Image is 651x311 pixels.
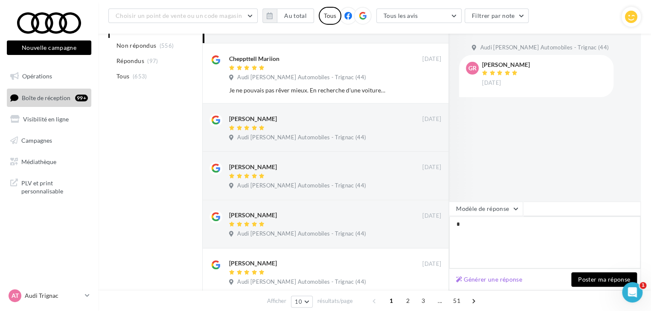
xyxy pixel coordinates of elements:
[5,67,93,85] a: Opérations
[295,298,302,305] span: 10
[75,95,88,101] div: 99+
[229,211,277,219] div: [PERSON_NAME]
[262,9,314,23] button: Au total
[23,115,69,123] span: Visibilité en ligne
[5,174,93,199] a: PLV et print personnalisable
[116,57,144,65] span: Répondus
[5,132,93,150] a: Campagnes
[622,282,642,302] iframe: Intercom live chat
[108,9,258,23] button: Choisir un point de vente ou un code magasin
[237,278,366,286] span: Audi [PERSON_NAME] Automobiles - Trignac (44)
[22,94,70,101] span: Boîte de réception
[422,212,441,220] span: [DATE]
[237,134,366,141] span: Audi [PERSON_NAME] Automobiles - Trignac (44)
[237,230,366,238] span: Audi [PERSON_NAME] Automobiles - Trignac (44)
[465,9,529,23] button: Filtrer par note
[147,58,158,64] span: (97)
[317,297,353,305] span: résultats/page
[229,55,279,63] div: Cheppttell Mariion
[267,297,286,305] span: Afficher
[7,288,91,304] a: AT Audi Trignac
[25,291,81,300] p: Audi Trignac
[422,55,441,63] span: [DATE]
[21,158,56,165] span: Médiathèque
[21,137,52,144] span: Campagnes
[422,115,441,123] span: [DATE]
[401,294,415,308] span: 2
[229,259,277,268] div: [PERSON_NAME]
[5,153,93,171] a: Médiathèque
[384,12,418,19] span: Tous les avis
[291,296,313,308] button: 10
[22,72,52,80] span: Opérations
[422,260,441,268] span: [DATE]
[229,163,277,171] div: [PERSON_NAME]
[480,44,609,52] span: Audi [PERSON_NAME] Automobiles - Trignac (44)
[229,86,386,95] div: Je ne pouvais pas rêver mieux. En recherche d'une voiture en LOA, je remercie Mme PRODHOMME d'avo...
[571,272,637,287] button: Poster ma réponse
[384,294,398,308] span: 1
[5,110,93,128] a: Visibilité en ligne
[468,64,477,72] span: Gr
[116,72,129,81] span: Tous
[229,115,277,123] div: [PERSON_NAME]
[319,7,341,25] div: Tous
[422,164,441,171] span: [DATE]
[21,177,88,196] span: PLV et print personnalisable
[5,89,93,107] a: Boîte de réception99+
[433,294,447,308] span: ...
[416,294,430,308] span: 3
[160,42,174,49] span: (556)
[12,291,19,300] span: AT
[133,73,147,80] span: (653)
[277,9,314,23] button: Au total
[482,62,530,68] div: [PERSON_NAME]
[7,40,91,55] button: Nouvelle campagne
[453,274,526,285] button: Générer une réponse
[376,9,462,23] button: Tous les avis
[116,12,242,19] span: Choisir un point de vente ou un code magasin
[237,182,366,190] span: Audi [PERSON_NAME] Automobiles - Trignac (44)
[450,294,464,308] span: 51
[237,74,366,81] span: Audi [PERSON_NAME] Automobiles - Trignac (44)
[639,282,646,289] span: 1
[449,202,523,216] button: Modèle de réponse
[116,41,156,50] span: Non répondus
[482,79,501,87] span: [DATE]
